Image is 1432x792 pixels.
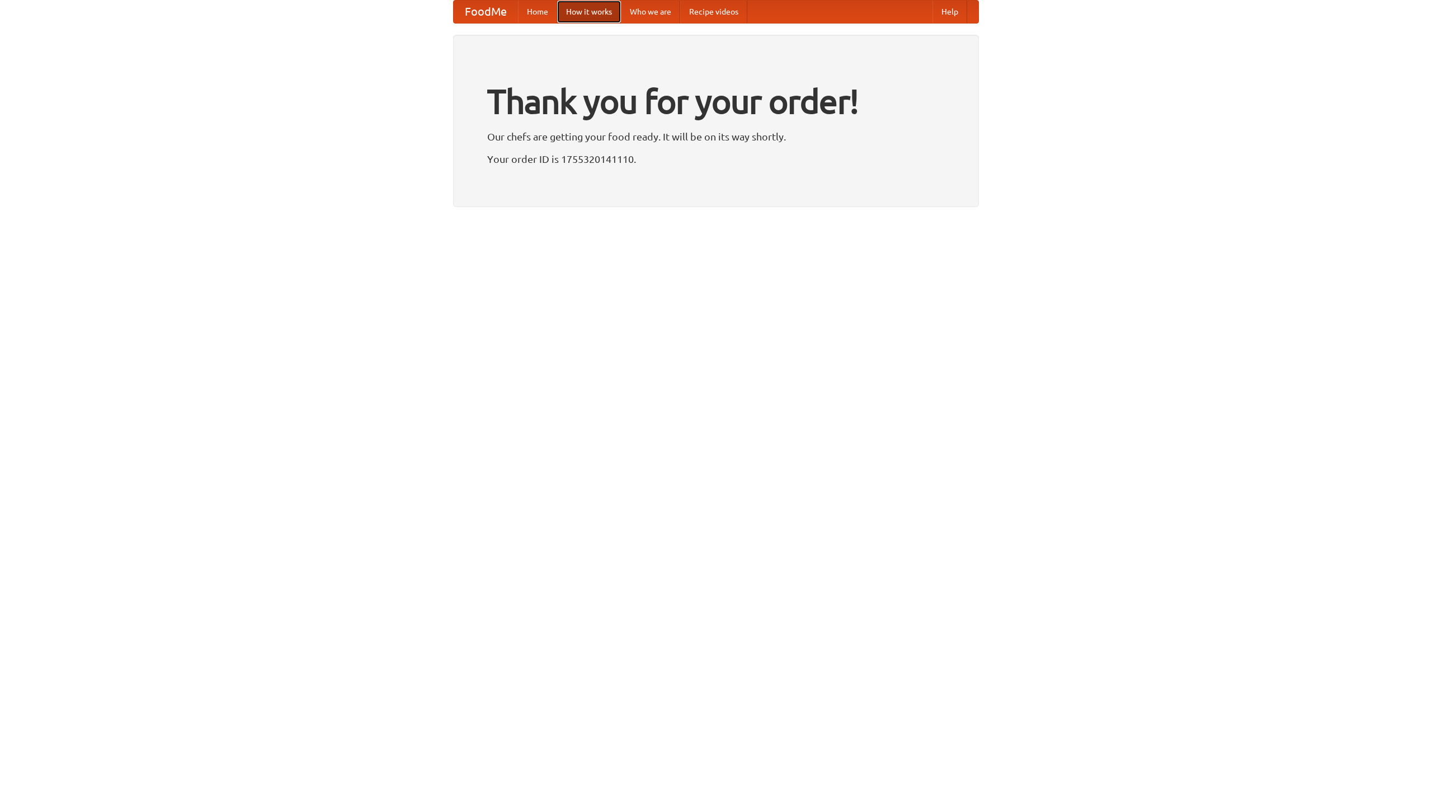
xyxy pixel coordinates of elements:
[454,1,518,23] a: FoodMe
[680,1,747,23] a: Recipe videos
[487,151,945,167] p: Your order ID is 1755320141110.
[487,128,945,145] p: Our chefs are getting your food ready. It will be on its way shortly.
[621,1,680,23] a: Who we are
[518,1,557,23] a: Home
[932,1,967,23] a: Help
[487,74,945,128] h1: Thank you for your order!
[557,1,621,23] a: How it works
